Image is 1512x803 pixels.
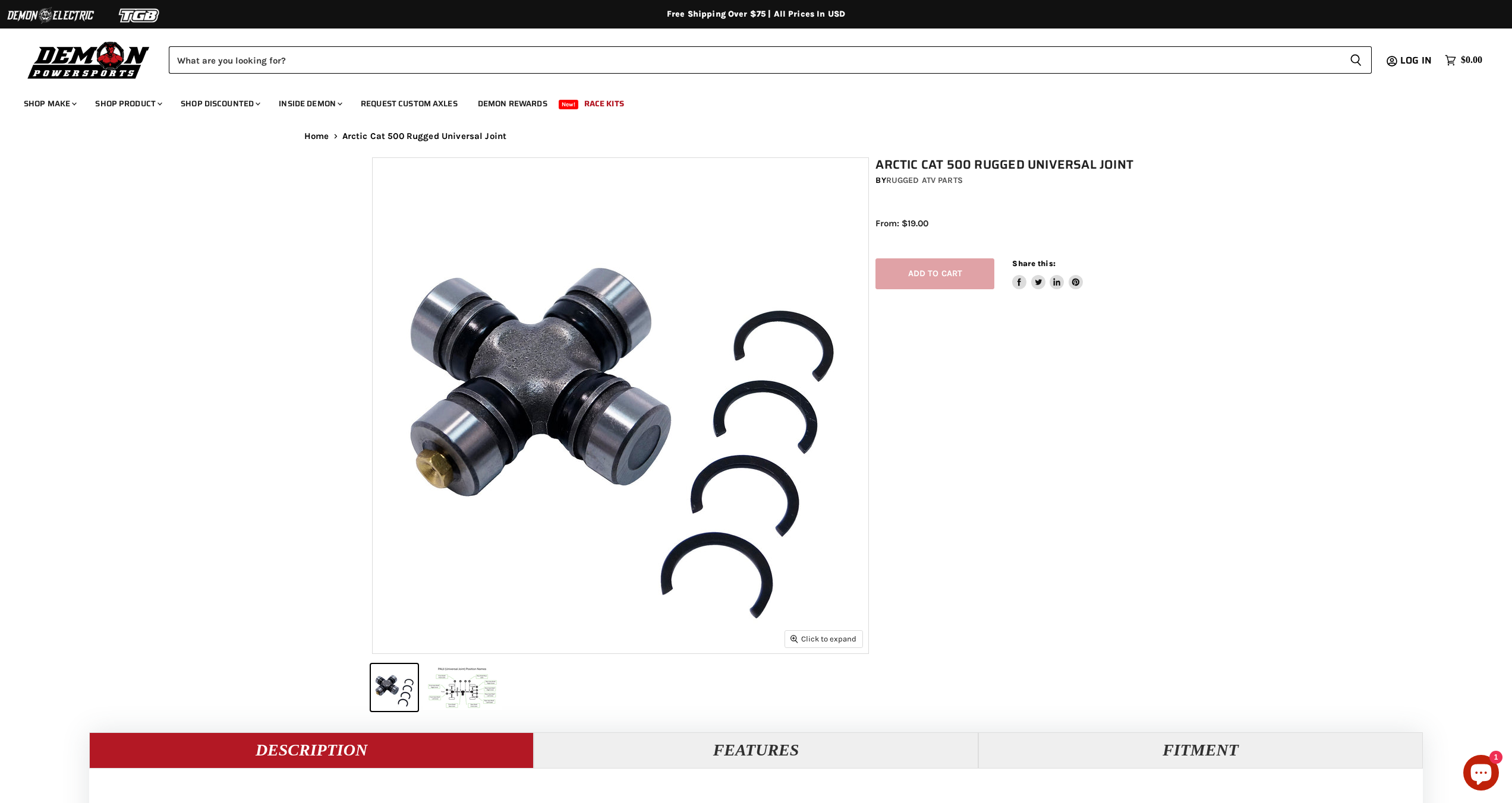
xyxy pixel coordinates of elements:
a: Shop Discounted [172,91,267,116]
ul: Main menu [15,87,1479,116]
span: From: $19.00 [875,218,928,229]
form: Product [169,46,1372,74]
a: Race Kits [575,91,633,116]
button: Click to expand [785,631,862,647]
span: $0.00 [1461,55,1482,66]
button: Search [1340,46,1372,74]
a: Home [304,131,329,141]
nav: Breadcrumbs [281,131,1231,141]
aside: Share this: [1012,258,1083,290]
button: Fitment [978,732,1423,768]
a: Log in [1395,55,1439,66]
button: Features [534,732,978,768]
span: Click to expand [790,634,856,643]
button: Description [89,732,534,768]
a: $0.00 [1439,52,1488,69]
img: Arctic Cat 500 Rugged Universal Joint [373,158,868,653]
a: Request Custom Axles [352,91,467,116]
button: Arctic Cat 500 Rugged Universal Joint thumbnail [371,664,418,711]
h1: Arctic Cat 500 Rugged Universal Joint [875,157,1146,172]
img: Demon Powersports [24,39,154,81]
span: Log in [1400,53,1432,68]
a: Shop Make [15,91,84,116]
img: Demon Electric Logo 2 [6,4,95,27]
a: Demon Rewards [469,91,556,116]
a: Inside Demon [270,91,349,116]
div: Free Shipping Over $75 | All Prices In USD [281,9,1231,20]
span: New! [559,100,579,109]
span: Share this: [1012,259,1055,268]
div: by [875,174,1146,187]
a: Shop Product [86,91,169,116]
a: Rugged ATV Parts [886,175,963,185]
span: Arctic Cat 500 Rugged Universal Joint [342,131,507,141]
inbox-online-store-chat: Shopify online store chat [1460,755,1502,793]
input: Search [169,46,1340,74]
img: TGB Logo 2 [95,4,184,27]
button: Arctic Cat 500 Rugged Universal Joint thumbnail [421,664,503,711]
